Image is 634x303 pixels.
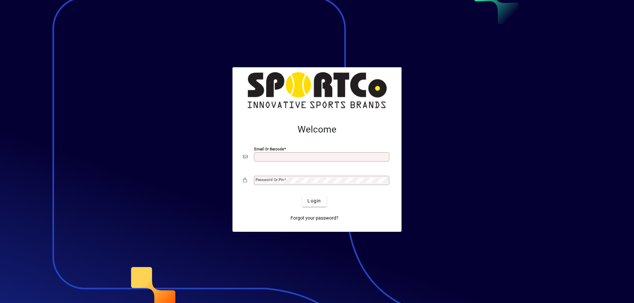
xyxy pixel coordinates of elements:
[243,124,391,135] h2: Welcome
[288,212,341,224] a: Forgot your password?
[254,147,284,151] mat-label: Email or Barcode
[302,195,326,207] button: Login
[307,197,321,204] span: Login
[291,215,338,222] span: Forgot your password?
[256,177,284,182] mat-label: Password or Pin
